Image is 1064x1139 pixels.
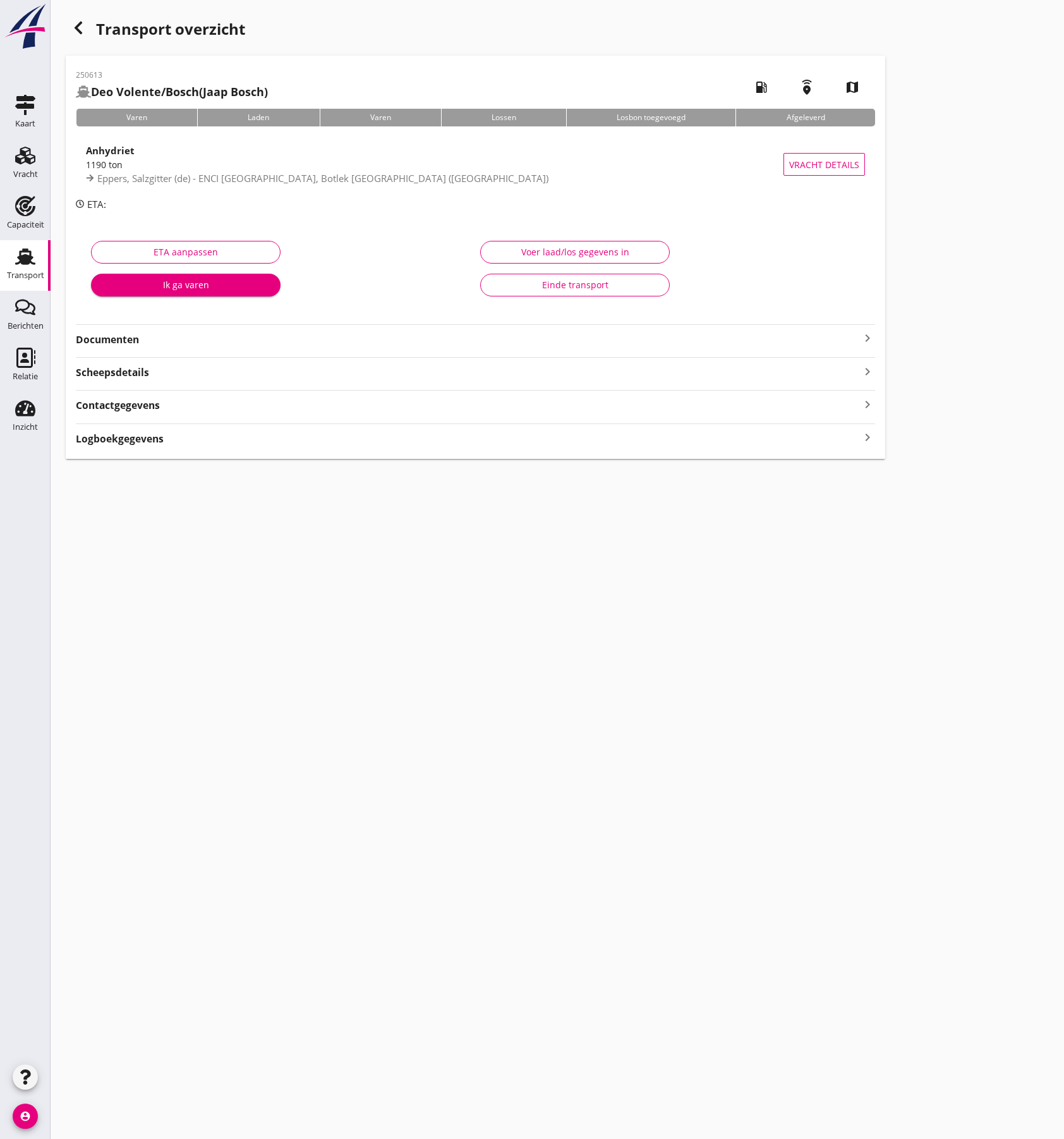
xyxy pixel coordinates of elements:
[491,278,659,291] div: Einde transport
[860,429,875,446] i: keyboard_arrow_right
[86,144,135,157] strong: Anhydriet
[860,363,875,380] i: keyboard_arrow_right
[735,109,874,126] div: Afgeleverd
[860,396,875,413] i: keyboard_arrow_right
[87,198,106,210] span: ETA:
[76,109,197,126] div: Varen
[789,158,859,171] span: Vracht details
[13,372,38,381] div: Relatie
[7,271,44,279] div: Transport
[860,331,875,346] i: keyboard_arrow_right
[197,109,319,126] div: Laden
[480,241,670,264] button: Voer laad/los gegevens in
[8,322,44,330] div: Berichten
[76,365,149,380] strong: Scheepsdetails
[76,83,268,100] h2: (Jaap Bosch)
[441,109,566,126] div: Lossen
[491,245,659,259] div: Voer laad/los gegevens in
[76,332,860,347] strong: Documenten
[76,432,164,446] strong: Logboekgegevens
[3,3,48,50] img: logo-small.a267ee39.svg
[101,278,270,291] div: Ik ga varen
[789,70,825,105] i: emergency_share
[97,172,548,185] span: Eppers, Salzgitter (de) - ENCI [GEOGRAPHIC_DATA], Botlek [GEOGRAPHIC_DATA] ([GEOGRAPHIC_DATA])
[744,70,779,105] i: local_gas_station
[91,84,199,99] strong: Deo Volente/Bosch
[15,119,35,128] div: Kaart
[835,70,870,105] i: map
[86,158,783,171] div: 1190 ton
[66,15,885,46] div: Transport overzicht
[13,423,38,431] div: Inzicht
[76,137,875,192] a: Anhydriet1190 tonEppers, Salzgitter (de) - ENCI [GEOGRAPHIC_DATA], Botlek [GEOGRAPHIC_DATA] ([GEO...
[320,109,441,126] div: Varen
[7,221,44,229] div: Capaciteit
[566,109,735,126] div: Losbon toegevoegd
[91,241,281,264] button: ETA aanpassen
[76,398,160,413] strong: Contactgegevens
[102,245,270,259] div: ETA aanpassen
[13,170,38,178] div: Vracht
[783,153,865,176] button: Vracht details
[13,1104,38,1129] i: account_circle
[480,274,670,296] button: Einde transport
[76,70,268,81] p: 250613
[91,274,281,296] button: Ik ga varen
